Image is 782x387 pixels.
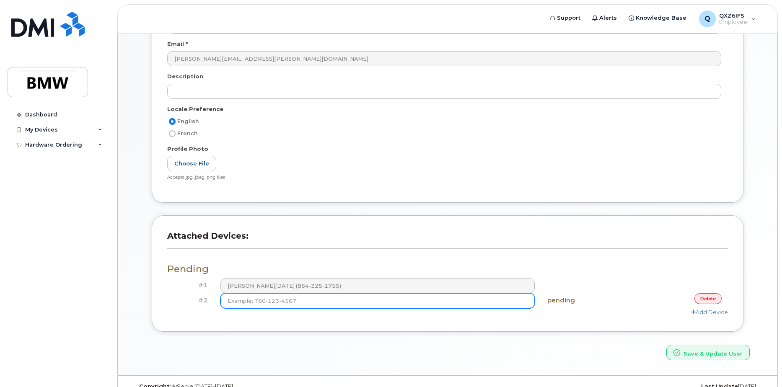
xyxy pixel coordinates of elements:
[746,351,776,381] iframe: Messenger Launcher
[719,12,747,19] span: QXZ6IFS
[167,145,208,153] label: Profile Photo
[719,19,747,26] span: Employee
[177,118,199,124] span: English
[557,14,580,22] span: Support
[169,130,176,137] input: French
[177,130,198,137] span: French
[167,72,203,80] label: Description
[691,309,728,315] a: Add Device
[173,297,208,304] h4: #2
[544,10,586,26] a: Support
[694,293,722,304] a: delete
[693,10,762,27] div: QXZ6IFS
[599,14,617,22] span: Alerts
[167,156,216,171] label: Choose File
[623,10,692,26] a: Knowledge Base
[636,14,686,22] span: Knowledge Base
[167,40,188,48] label: Email *
[666,345,750,360] button: Save & Update User
[220,293,535,308] input: Example: 780-123-4567
[586,10,623,26] a: Alerts
[167,175,721,181] div: Accepts jpg, jpeg, png files
[547,297,628,304] h4: pending
[167,231,728,249] h3: Attached Devices:
[169,118,176,125] input: English
[167,264,728,274] h3: Pending
[704,14,710,24] span: Q
[167,105,223,113] label: Locale Preference
[173,282,208,289] h4: #1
